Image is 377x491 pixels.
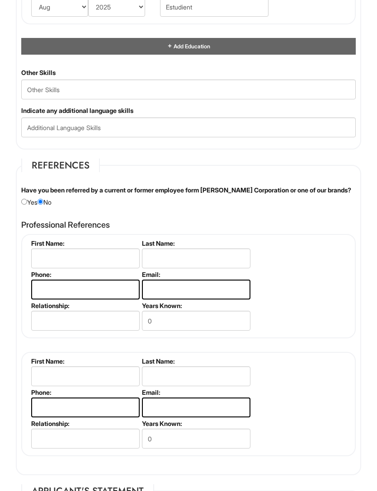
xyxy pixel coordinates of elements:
h4: Professional References [21,221,356,230]
label: Relationship: [31,302,138,310]
label: First Name: [31,240,138,248]
div: Yes No [14,186,363,207]
label: Other Skills [21,69,56,78]
label: Email: [142,271,249,279]
label: Years Known: [142,302,249,310]
span: Add Education [173,43,210,50]
label: Years Known: [142,420,249,428]
label: Phone: [31,389,138,397]
a: Add Education [167,43,210,50]
input: Other Skills [21,80,356,100]
label: Email: [142,389,249,397]
label: Phone: [31,271,138,279]
input: Additional Language Skills [21,118,356,138]
label: Have you been referred by a current or former employee form [PERSON_NAME] Corporation or one of o... [21,186,351,195]
label: Indicate any additional language skills [21,107,133,116]
label: Last Name: [142,240,249,248]
legend: References [21,159,100,173]
label: Last Name: [142,358,249,365]
label: First Name: [31,358,138,365]
label: Relationship: [31,420,138,428]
